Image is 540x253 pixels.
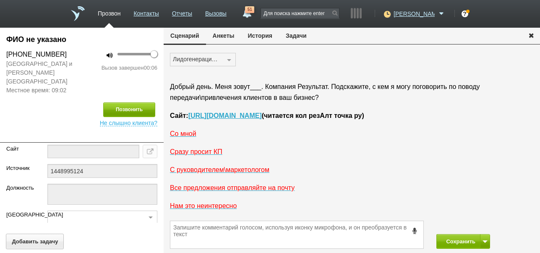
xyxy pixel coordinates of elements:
[88,64,157,72] div: Вызов завершен
[6,234,64,249] button: Добавить задачу
[436,234,480,249] button: Сохранить
[100,117,157,126] span: Не слышно клиента?
[170,130,196,137] a: Со мной
[98,6,121,18] a: Прозвон
[241,28,279,44] button: История
[170,184,295,191] a: Все предложения отправляйте на почту
[6,60,76,86] span: [GEOGRAPHIC_DATA] и [PERSON_NAME][GEOGRAPHIC_DATA]
[261,8,339,18] input: Для поиска нажмите enter
[6,211,35,219] label: [GEOGRAPHIC_DATA]
[71,6,85,21] a: На главную
[170,166,269,173] a: С руководителем\маркетологом
[172,6,192,18] a: Отчеты
[188,112,262,119] a: [URL][DOMAIN_NAME]
[245,6,254,13] span: 51
[170,202,237,209] a: Нам это неинтересно
[205,6,227,18] a: Вызовы
[394,10,435,18] span: [PERSON_NAME]
[6,50,76,60] div: [PHONE_NUMBER]
[6,164,35,172] label: Источник
[279,28,313,44] button: Задачи
[170,149,222,155] a: Сразу просит КП
[143,65,157,71] span: 00:06
[394,9,446,17] a: [PERSON_NAME]
[6,145,35,153] label: Сайт
[173,54,223,64] div: Лидогенерация ВР
[206,28,241,44] button: Анкеты
[170,83,480,101] span: Добрый день. Меня зовут___. Компания Результат. Подскажите, с кем я могу поговорить по поводу пер...
[6,86,76,95] span: Местное время: 09:02
[6,184,35,192] label: Должность
[170,112,364,119] span: Сайт: (читается кол резАлт точка ру)
[462,10,468,17] div: ?
[6,34,157,45] div: ФИО не указано
[164,28,206,45] button: Сценарий
[133,6,159,18] a: Контакты
[239,6,254,16] a: 51
[103,102,155,117] button: Позвонить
